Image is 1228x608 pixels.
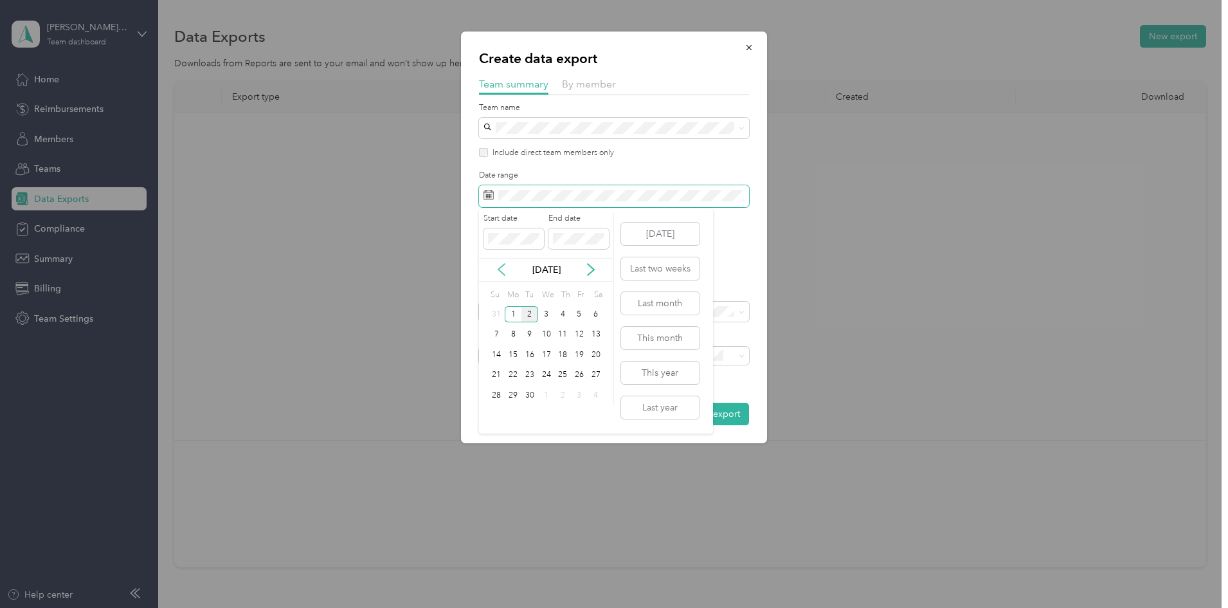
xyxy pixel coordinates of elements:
[562,78,616,90] span: By member
[621,257,700,280] button: Last two weeks
[588,387,604,403] div: 4
[521,306,538,322] div: 2
[575,286,588,304] div: Fr
[548,213,609,225] label: End date
[489,347,505,363] div: 14
[540,286,555,304] div: We
[554,347,571,363] div: 18
[505,347,521,363] div: 15
[489,306,505,322] div: 31
[571,347,588,363] div: 19
[571,387,588,403] div: 3
[505,286,519,304] div: Mo
[588,327,604,343] div: 13
[521,347,538,363] div: 16
[505,367,521,383] div: 22
[538,327,555,343] div: 10
[521,367,538,383] div: 23
[554,327,571,343] div: 11
[559,286,571,304] div: Th
[588,306,604,322] div: 6
[489,367,505,383] div: 21
[479,170,749,181] label: Date range
[571,367,588,383] div: 26
[554,306,571,322] div: 4
[489,387,505,403] div: 28
[571,327,588,343] div: 12
[479,102,749,114] label: Team name
[488,147,614,159] label: Include direct team members only
[505,387,521,403] div: 29
[588,347,604,363] div: 20
[621,396,700,419] button: Last year
[554,387,571,403] div: 2
[523,286,536,304] div: Tu
[554,367,571,383] div: 25
[588,367,604,383] div: 27
[479,78,548,90] span: Team summary
[621,292,700,315] button: Last month
[521,387,538,403] div: 30
[1156,536,1228,608] iframe: Everlance-gr Chat Button Frame
[538,306,555,322] div: 3
[621,327,700,349] button: This month
[489,286,501,304] div: Su
[489,327,505,343] div: 7
[505,306,521,322] div: 1
[538,367,555,383] div: 24
[621,362,700,384] button: This year
[483,213,544,225] label: Start date
[519,263,573,277] p: [DATE]
[538,347,555,363] div: 17
[521,327,538,343] div: 9
[505,327,521,343] div: 8
[479,50,749,68] p: Create data export
[592,286,604,304] div: Sa
[621,223,700,245] button: [DATE]
[538,387,555,403] div: 1
[571,306,588,322] div: 5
